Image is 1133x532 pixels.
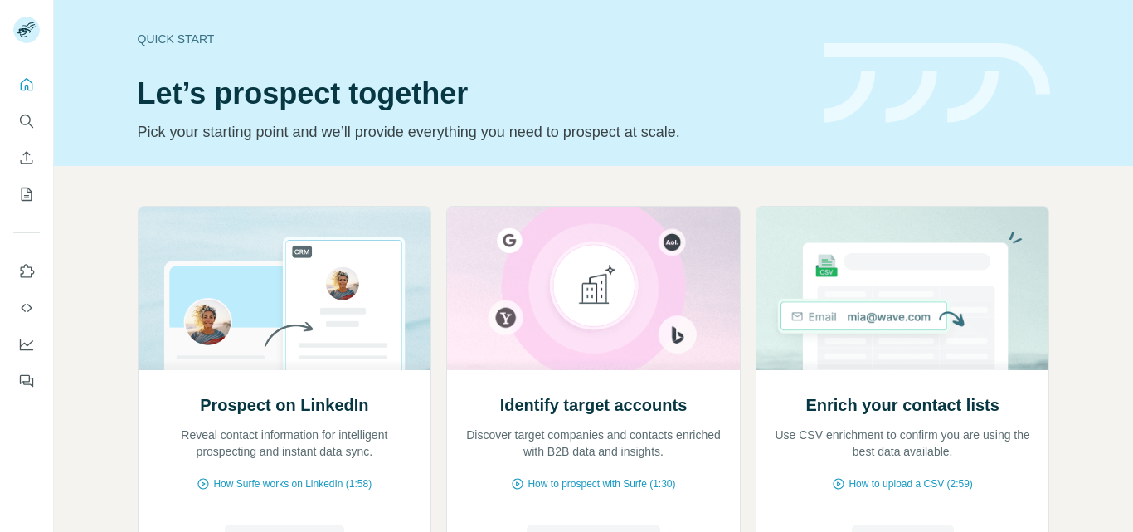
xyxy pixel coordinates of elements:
[13,256,40,286] button: Use Surfe on LinkedIn
[13,143,40,173] button: Enrich CSV
[773,427,1033,460] p: Use CSV enrichment to confirm you are using the best data available.
[138,77,804,110] h1: Let’s prospect together
[824,43,1050,124] img: banner
[138,207,432,370] img: Prospect on LinkedIn
[138,31,804,47] div: Quick start
[13,329,40,359] button: Dashboard
[805,393,999,417] h2: Enrich your contact lists
[200,393,368,417] h2: Prospect on LinkedIn
[528,476,675,491] span: How to prospect with Surfe (1:30)
[756,207,1050,370] img: Enrich your contact lists
[13,179,40,209] button: My lists
[13,106,40,136] button: Search
[446,207,741,370] img: Identify target accounts
[155,427,415,460] p: Reveal contact information for intelligent prospecting and instant data sync.
[849,476,972,491] span: How to upload a CSV (2:59)
[138,120,804,144] p: Pick your starting point and we’ll provide everything you need to prospect at scale.
[13,70,40,100] button: Quick start
[13,366,40,396] button: Feedback
[464,427,723,460] p: Discover target companies and contacts enriched with B2B data and insights.
[500,393,688,417] h2: Identify target accounts
[213,476,372,491] span: How Surfe works on LinkedIn (1:58)
[13,293,40,323] button: Use Surfe API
